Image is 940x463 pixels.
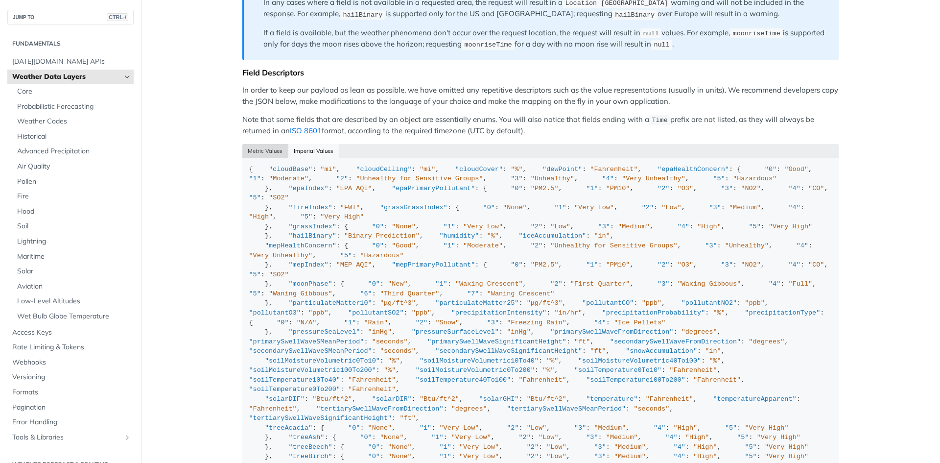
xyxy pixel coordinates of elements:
[7,325,134,340] a: Access Keys
[12,189,134,204] a: Fire
[678,185,693,192] span: "O3"
[685,434,709,441] span: "High"
[263,27,829,50] p: If a field is available, but the weather phenomena don't occur over the request location, the req...
[249,386,340,393] span: "soilTemperature0To200"
[336,261,372,268] span: "MEP AQI"
[618,223,650,230] span: "Medium"
[693,376,741,384] span: "Fahrenheit"
[380,434,404,441] span: "None"
[658,261,669,268] span: "2"
[789,261,800,268] span: "4"
[269,175,308,182] span: "Moderate"
[348,386,396,393] span: "Fahrenheit"
[634,405,669,413] span: "seconds"
[249,194,261,201] span: "5"
[797,242,808,249] span: "4"
[12,129,134,144] a: Historical
[574,204,614,211] span: "Very Low"
[531,261,559,268] span: "PM2.5"
[439,424,479,432] span: "Very Low"
[7,10,134,24] button: JUMP TOCTRL-/
[681,299,737,307] span: "pollutantNO2"
[340,204,360,211] span: "FWI"
[265,242,336,249] span: "mepHealthConcern"
[737,434,749,441] span: "5"
[578,357,701,365] span: "soilMoistureVolumetric40To100"
[654,41,669,49] span: null
[12,328,131,338] span: Access Keys
[7,70,134,84] a: Weather Data LayersHide subpages for Weather Data Layers
[503,204,527,211] span: "None"
[368,443,380,451] span: "0"
[17,252,131,262] span: Maritime
[392,185,475,192] span: "epaPrimaryPollutant"
[372,395,412,403] span: "solarDIR"
[658,166,729,173] span: "epaHealthConcern"
[507,328,531,336] span: "inHg"
[420,395,459,403] span: "Btu/ft^2"
[7,415,134,430] a: Error Handling
[320,166,336,173] span: "mi"
[721,261,733,268] span: "3"
[269,166,312,173] span: "cloudBase"
[658,280,669,288] span: "3"
[586,376,685,384] span: "soilTemperature100To200"
[582,299,634,307] span: "pollutantCO"
[451,434,491,441] span: "Very Low"
[643,30,658,37] span: null
[12,403,131,413] span: Pagination
[12,433,121,442] span: Tools & Libraries
[343,11,382,18] span: hailBinary
[289,328,360,336] span: "pressureSeaLevel"
[242,85,839,107] p: In order to keep our payload as lean as possible, we have omitted any repetitive descriptors such...
[17,162,131,171] span: Air Quality
[297,319,317,326] span: "N/A"
[380,204,447,211] span: "grassGrassIndex"
[518,376,566,384] span: "Fahrenheit"
[769,223,812,230] span: "Very High"
[7,400,134,415] a: Pagination
[12,309,134,324] a: Wet Bulb Globe Temperature
[511,185,522,192] span: "0"
[360,434,372,441] span: "0"
[289,223,336,230] span: "grassIndex"
[539,434,559,441] span: "Low"
[320,213,364,220] span: "Very High"
[654,424,665,432] span: "4"
[646,395,693,403] span: "Fahrenheit"
[249,338,364,345] span: "primarySwellWaveSMeanPeriod"
[709,204,721,211] span: "3"
[574,424,586,432] span: "3"
[348,424,360,432] span: "0"
[467,290,479,297] span: "7"
[12,417,131,427] span: Error Handling
[546,357,558,365] span: "%"
[420,166,435,173] span: "mi"
[602,175,614,182] span: "4"
[7,385,134,400] a: Formats
[765,166,776,173] span: "0"
[479,395,518,403] span: "solarGHI"
[289,204,332,211] span: "fireIndex"
[725,242,769,249] span: "Unhealthy"
[12,114,134,129] a: Weather Codes
[380,347,416,355] span: "seconds"
[678,223,689,230] span: "4"
[340,252,352,259] span: "5"
[17,192,131,201] span: Fire
[745,309,820,317] span: "precipitationType"
[709,357,721,365] span: "%"
[269,271,289,278] span: "SO2"
[412,328,499,336] span: "pressureSurfaceLevel"
[7,355,134,370] a: Webhooks
[249,405,297,413] span: "Fahrenheit"
[289,434,325,441] span: "treeAsh"
[249,347,372,355] span: "secondarySwellWaveSMeanPeriod"
[741,261,761,268] span: "NO2"
[356,175,483,182] span: "Unhealthy for Sensitive Groups"
[554,309,582,317] span: "in/hr"
[12,249,134,264] a: Maritime
[388,443,412,451] span: "None"
[713,395,796,403] span: "temperatureApparent"
[459,443,499,451] span: "Very Low"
